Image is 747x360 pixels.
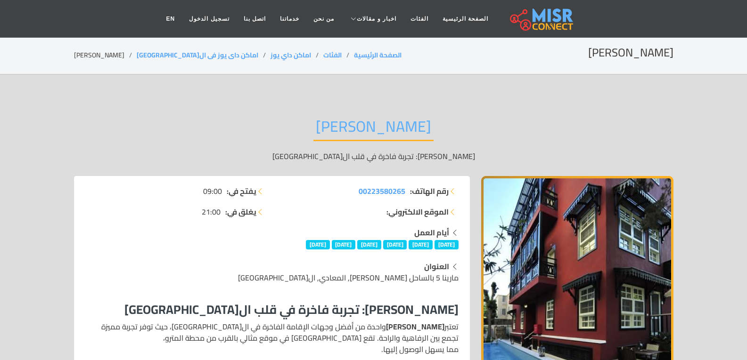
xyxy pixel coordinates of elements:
a: 00223580265 [359,185,405,197]
span: [DATE] [332,240,356,249]
span: 00223580265 [359,184,405,198]
strong: أيام العمل [414,225,449,240]
a: اماكن داى يوز فى ال[GEOGRAPHIC_DATA] [137,49,258,61]
a: اتصل بنا [237,10,273,28]
h2: [PERSON_NAME] [313,117,434,141]
span: 21:00 [202,206,221,217]
strong: العنوان [424,259,449,273]
a: خدماتنا [273,10,306,28]
strong: الموقع الالكتروني: [386,206,449,217]
a: من نحن [306,10,341,28]
img: main.misr_connect [510,7,573,31]
strong: [PERSON_NAME] [386,320,444,334]
span: 09:00 [203,185,222,197]
h2: [PERSON_NAME] [588,46,673,60]
span: [DATE] [357,240,381,249]
a: الفئات [403,10,435,28]
span: مارينا 5 بالساحل [PERSON_NAME], المعادي, ال[GEOGRAPHIC_DATA] [238,271,459,285]
p: تعتبر واحدة من أفضل وجهات الإقامة الفاخرة في ال[GEOGRAPHIC_DATA]، حيث توفر تجربة مميزة تجمع بين ا... [85,321,459,355]
strong: يفتح في: [227,185,256,197]
span: [DATE] [409,240,433,249]
p: [PERSON_NAME]: تجربة فاخرة في قلب ال[GEOGRAPHIC_DATA] [74,151,673,162]
span: [DATE] [435,240,459,249]
li: [PERSON_NAME] [74,50,137,60]
a: اماكن داي يوز [271,49,311,61]
strong: رقم الهاتف: [410,185,449,197]
a: الصفحة الرئيسية [435,10,495,28]
a: اخبار و مقالات [341,10,403,28]
a: EN [159,10,182,28]
span: [DATE] [383,240,407,249]
h3: [PERSON_NAME]: تجربة فاخرة في قلب ال[GEOGRAPHIC_DATA] [85,302,459,317]
strong: يغلق في: [225,206,256,217]
span: اخبار و مقالات [357,15,396,23]
span: [DATE] [306,240,330,249]
a: تسجيل الدخول [182,10,236,28]
a: الفئات [323,49,342,61]
a: الصفحة الرئيسية [354,49,402,61]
